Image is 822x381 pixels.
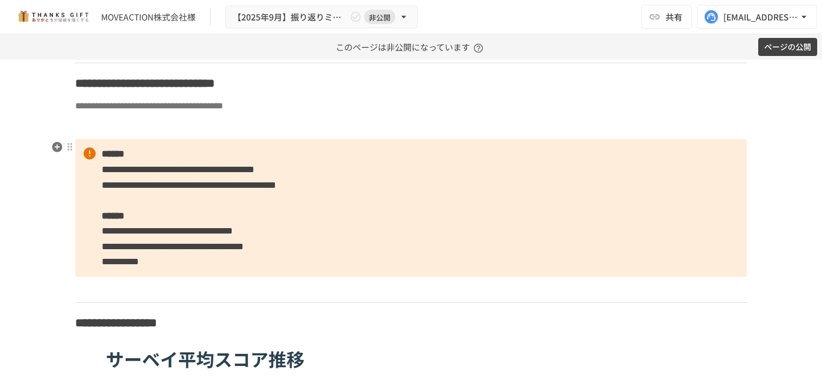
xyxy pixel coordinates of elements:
div: [EMAIL_ADDRESS][DOMAIN_NAME] [723,10,798,25]
button: 【2025年9月】振り返りミーティング非公開 [225,5,418,29]
p: このページは非公開になっています [336,34,487,60]
div: MOVEACTION株式会社様 [101,11,196,23]
span: 共有 [666,10,682,23]
img: mMP1OxWUAhQbsRWCurg7vIHe5HqDpP7qZo7fRoNLXQh [14,7,91,26]
span: 非公開 [364,11,395,23]
span: 【2025年9月】振り返りミーティング [233,10,347,25]
button: ページの公開 [758,38,817,57]
button: [EMAIL_ADDRESS][DOMAIN_NAME] [697,5,817,29]
button: 共有 [641,5,692,29]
